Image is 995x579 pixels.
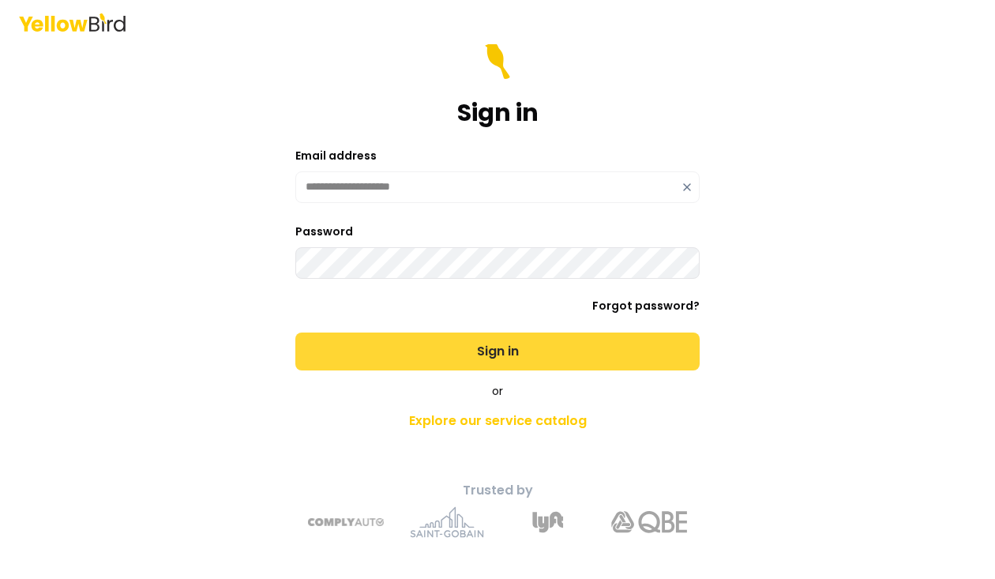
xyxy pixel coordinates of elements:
[592,298,700,314] a: Forgot password?
[295,333,700,370] button: Sign in
[220,405,775,437] a: Explore our service catalog
[220,481,775,500] p: Trusted by
[492,383,503,399] span: or
[295,148,377,164] label: Email address
[457,99,539,127] h1: Sign in
[295,224,353,239] label: Password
